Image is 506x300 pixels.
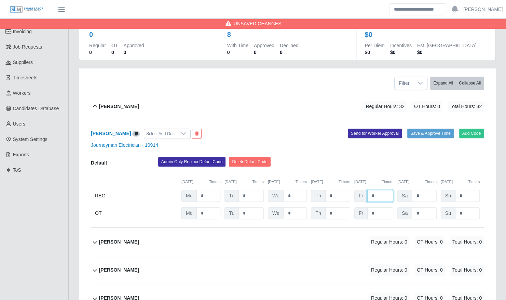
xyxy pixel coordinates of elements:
a: Journeyman Electrician - 10914 [91,142,158,148]
span: ToS [13,167,21,173]
dd: 0 [254,49,274,56]
button: Send for Worker Approval [348,129,402,138]
b: [PERSON_NAME] [99,238,139,246]
div: $0 [365,30,372,39]
dt: Approved [254,42,274,49]
span: Invoicing [13,29,32,34]
b: [PERSON_NAME] [99,266,139,274]
button: Timers [382,179,393,185]
span: Filter [395,77,413,90]
dd: $0 [390,49,412,56]
span: Fr [354,207,368,219]
span: Mo [181,207,197,219]
span: OT Hours: 0 [415,264,445,276]
img: SLM Logo [10,6,44,13]
span: Regular Hours: 32 [364,101,407,112]
button: [PERSON_NAME] Regular Hours: 32 OT Hours: 0 Total Hours: 32 [91,93,484,120]
span: Suppliers [13,60,33,65]
dt: Declined [280,42,298,49]
span: Tu [224,207,239,219]
b: [PERSON_NAME] [99,103,139,110]
span: Exports [13,152,29,157]
button: Add Code [459,129,484,138]
b: Default [91,160,107,166]
button: DeleteDefaultCode [229,157,271,167]
dt: With Time [227,42,248,49]
button: Timers [252,179,264,185]
span: We [268,207,284,219]
div: Select Add Ons [144,129,177,139]
div: [DATE] [311,179,350,185]
span: Su [441,207,455,219]
div: bulk actions [430,77,484,90]
span: Unsaved Changes [234,20,282,27]
button: Admin Only:ReplaceDefaultCode [158,157,226,167]
dd: 0 [89,49,106,56]
span: Job Requests [13,44,42,50]
span: Fr [354,190,368,202]
dd: $0 [417,49,477,56]
a: [PERSON_NAME] [91,131,131,136]
dd: 0 [111,49,118,56]
span: Total Hours: 0 [450,264,484,276]
span: Th [311,207,325,219]
span: Total Hours: 0 [450,236,484,248]
dd: 0 [280,49,298,56]
span: Tu [224,190,239,202]
a: View/Edit Notes [132,131,140,136]
dd: 0 [227,49,248,56]
button: Timers [425,179,437,185]
span: Th [311,190,325,202]
dt: Regular [89,42,106,49]
span: Workers [13,90,31,96]
dt: Est. [GEOGRAPHIC_DATA] [417,42,477,49]
span: Users [13,121,26,127]
dt: Per Diem [365,42,384,49]
button: [PERSON_NAME] Regular Hours: 0 OT Hours: 0 Total Hours: 0 [91,228,484,256]
input: Search [389,3,446,15]
button: [PERSON_NAME] Regular Hours: 0 OT Hours: 0 Total Hours: 0 [91,256,484,284]
span: Sa [397,207,412,219]
div: [DATE] [441,179,480,185]
button: Timers [468,179,480,185]
span: Candidates Database [13,106,59,111]
span: We [268,190,284,202]
dt: Approved [123,42,144,49]
div: OT [95,207,177,219]
span: OT Hours: 0 [412,101,442,112]
span: Timesheets [13,75,38,80]
button: Save & Approve Time [407,129,454,138]
div: [DATE] [268,179,307,185]
dd: 0 [123,49,144,56]
a: [PERSON_NAME] [463,6,503,13]
button: Timers [209,179,221,185]
span: Regular Hours: 0 [369,264,409,276]
button: Timers [295,179,307,185]
div: [DATE] [181,179,220,185]
dd: $0 [365,49,384,56]
span: Su [441,190,455,202]
div: [DATE] [354,179,393,185]
div: 0 [89,30,93,39]
span: Regular Hours: 0 [369,236,409,248]
span: OT Hours: 0 [415,236,445,248]
div: 8 [227,30,231,39]
button: End Worker & Remove from the Timesheet [192,129,202,139]
dt: Incentives [390,42,412,49]
span: Mo [181,190,197,202]
button: Timers [339,179,350,185]
span: System Settings [13,136,47,142]
div: [DATE] [397,179,436,185]
span: Total Hours: 32 [448,101,484,112]
dt: OT [111,42,118,49]
span: Sa [397,190,412,202]
div: REG [95,190,177,202]
div: [DATE] [224,179,263,185]
button: Collapse All [456,77,484,90]
button: Expand All [430,77,456,90]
